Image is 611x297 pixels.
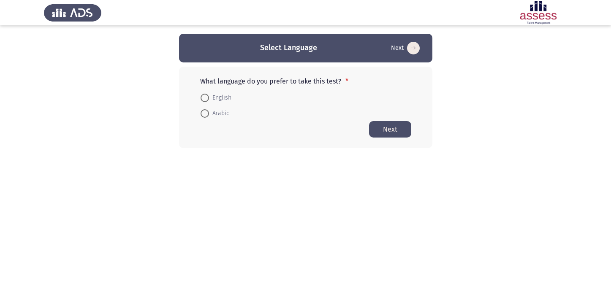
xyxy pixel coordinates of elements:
[260,43,317,53] h3: Select Language
[510,1,567,24] img: Assessment logo of ASSESS Employability - EBI
[209,93,231,103] span: English
[388,41,422,55] button: Start assessment
[44,1,101,24] img: Assess Talent Management logo
[200,77,411,85] p: What language do you prefer to take this test?
[209,108,229,119] span: Arabic
[369,121,411,138] button: Start assessment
